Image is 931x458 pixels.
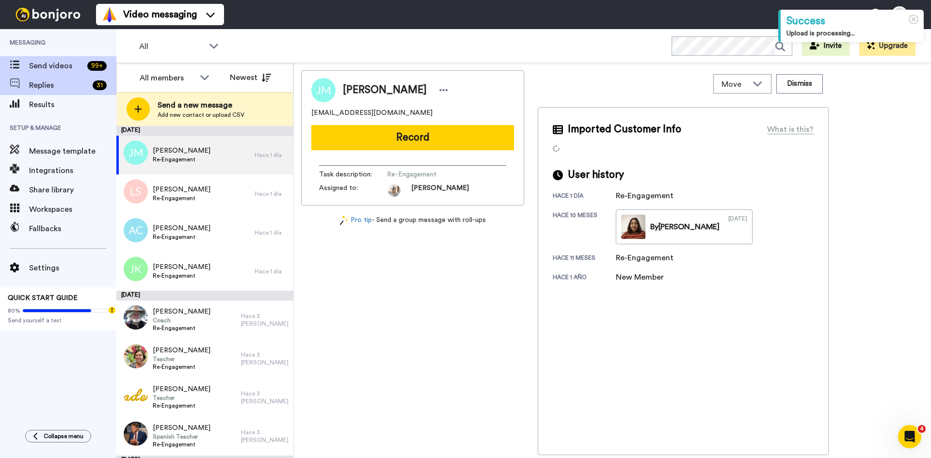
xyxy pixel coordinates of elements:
div: hace 11 meses [553,254,616,264]
div: hace 10 meses [553,211,616,244]
div: Hace 1 día [255,190,289,198]
span: Coach [153,316,210,324]
button: Record [311,125,514,150]
span: Re-Engagement [153,402,210,410]
div: Re-Engagement [616,252,674,264]
span: [PERSON_NAME] [343,83,427,97]
img: jk.png [124,257,148,281]
span: Video messaging [123,8,197,21]
img: 2eb47e6d-5bfb-459a-9623-94bdce31e528-1751232609.jpg [387,183,401,198]
span: Imported Customer Info [568,122,681,137]
span: [EMAIL_ADDRESS][DOMAIN_NAME] [311,108,433,118]
span: [PERSON_NAME] [153,185,210,194]
div: [DATE] [116,126,293,136]
span: Results [29,99,116,111]
a: By[PERSON_NAME][DATE] [616,209,753,244]
span: Spanish Teacher [153,433,210,441]
div: By [PERSON_NAME] [650,221,720,233]
span: Re-Engagement [153,194,210,202]
span: Re-Engagement [387,170,479,179]
img: jm.png [124,141,148,165]
div: hace 1 año [553,273,616,283]
button: Upgrade [859,36,915,56]
button: Newest [223,68,278,87]
span: Send yourself a test [8,316,109,324]
div: [DATE] [728,215,747,239]
img: c40e8b2e-335c-410f-b98d-dc8c93ecb992.png [124,383,148,407]
span: Re-Engagement [153,233,210,241]
div: Hace 1 día [255,268,289,275]
span: [PERSON_NAME] [153,384,210,394]
span: Integrations [29,165,116,176]
span: Send a new message [158,99,244,111]
span: Share library [29,184,116,196]
div: Hace 3 [PERSON_NAME] [241,390,289,405]
span: Re-Engagement [153,272,210,280]
div: New Member [616,271,664,283]
span: Send videos [29,60,83,72]
span: All [139,41,204,52]
div: Hace 1 día [255,229,289,237]
div: Tooltip anchor [108,306,116,315]
span: [PERSON_NAME] [153,346,210,355]
span: Settings [29,262,116,274]
div: Hace 1 día [255,151,289,159]
div: What is this? [767,124,814,135]
img: ac.png [124,218,148,242]
img: Image of Joseph Marble [311,78,336,102]
span: 80% [8,307,20,315]
div: All members [140,72,195,84]
img: vm-color.svg [102,7,117,22]
button: Invite [802,36,850,56]
span: User history [568,168,624,182]
span: Re-Engagement [153,363,210,371]
img: bj-logo-header-white.svg [12,8,84,21]
span: QUICK START GUIDE [8,295,78,301]
div: 31 [93,80,107,90]
a: Pro tip [340,215,372,225]
div: Hace 3 [PERSON_NAME] [241,312,289,328]
img: 1f1432f2-0ea5-4a24-81d1-0af5ac4ce8a4.jpg [124,344,148,368]
div: hace 1 día [553,192,616,202]
div: 99 + [87,61,107,71]
div: Hace 3 [PERSON_NAME] [241,351,289,366]
span: Add new contact or upload CSV [158,111,244,119]
div: Hace 3 [PERSON_NAME] [241,428,289,444]
span: Collapse menu [44,432,83,440]
img: magic-wand.svg [340,215,349,225]
span: [PERSON_NAME] [153,223,210,233]
iframe: Intercom live chat [898,425,921,448]
span: Replies [29,79,89,91]
div: - Send a group message with roll-ups [301,215,524,225]
span: Re-Engagement [153,156,210,163]
img: 14c13054-277d-459a-8599-11eed9f99e6c-thumb.jpg [621,215,645,239]
span: Teacher [153,394,210,402]
img: 1ef71b05-75a8-4538-9c87-54587997266b.jpg [124,422,148,446]
span: [PERSON_NAME] [153,423,210,433]
span: Message template [29,145,116,157]
span: Teacher [153,355,210,363]
div: Success [787,14,918,29]
span: [PERSON_NAME] [153,146,210,156]
span: Assigned to: [319,183,387,198]
span: [PERSON_NAME] [153,262,210,272]
span: [PERSON_NAME] [153,307,210,316]
span: Re-Engagement [153,324,210,332]
img: ls.png [124,179,148,204]
span: Move [722,79,748,90]
img: 8e16d83d-32b5-4067-ae58-573fb508d042.jpg [124,305,148,330]
span: [PERSON_NAME] [411,183,469,198]
span: Re-Engagement [153,441,210,448]
span: 4 [918,425,926,433]
span: Workspaces [29,204,116,215]
div: [DATE] [116,291,293,300]
span: Fallbacks [29,223,116,235]
span: Task description : [319,170,387,179]
div: Upload is processing... [787,29,918,38]
button: Dismiss [776,74,823,94]
button: Collapse menu [25,430,91,442]
div: Re-Engagement [616,190,674,202]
